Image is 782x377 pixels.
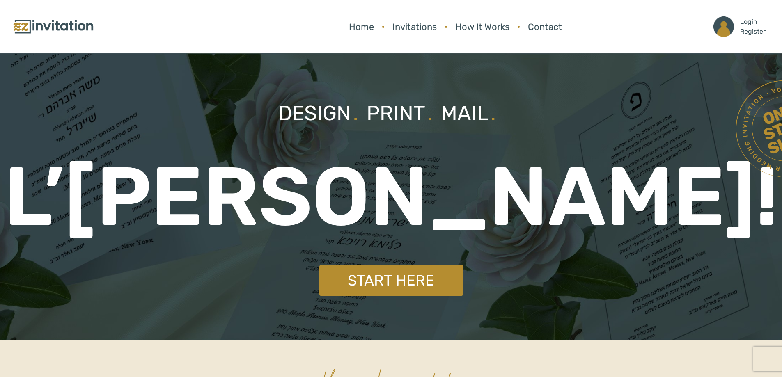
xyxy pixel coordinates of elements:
a: Start Here [319,265,463,296]
iframe: chat widget [748,344,774,369]
span: . [353,101,358,126]
p: Design Print Mail [278,98,504,129]
span: . [491,101,496,126]
p: Login Register [740,17,766,37]
img: ico_account.png [713,16,734,37]
a: Invitations [388,16,441,38]
p: L’[PERSON_NAME]! [4,135,778,258]
img: logo.png [12,18,94,36]
a: LoginRegister [709,12,770,41]
a: How It Works [451,16,514,38]
a: Contact [524,16,566,38]
span: . [427,101,433,126]
a: Home [345,16,378,38]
